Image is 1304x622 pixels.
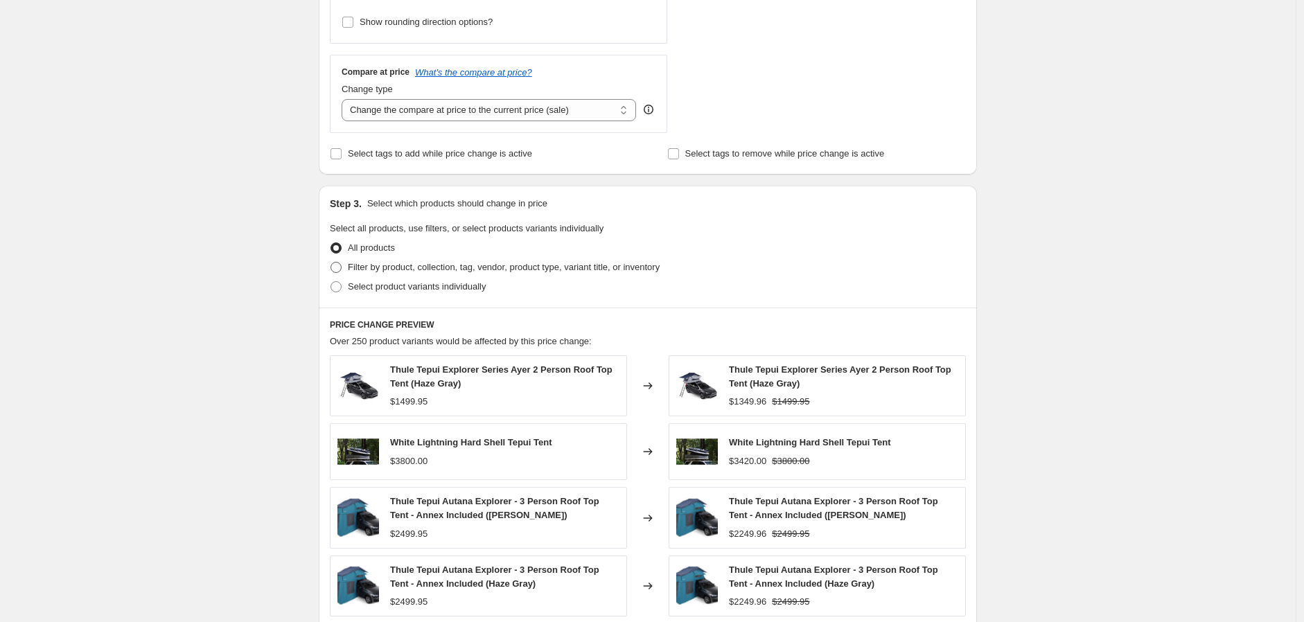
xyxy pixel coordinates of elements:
[642,103,655,116] div: help
[390,364,613,389] span: Thule Tepui Explorer Series Ayer 2 Person Roof Top Tent (Haze Gray)
[729,496,938,520] span: Thule Tepui Autana Explorer - 3 Person Roof Top Tent - Annex Included ([PERSON_NAME])
[772,454,809,468] strike: $3800.00
[729,565,938,589] span: Thule Tepui Autana Explorer - 3 Person Roof Top Tent - Annex Included (Haze Gray)
[390,454,428,468] div: $3800.00
[676,365,718,407] img: TTExplorer2-7_0e7832dc-40f1-4f4b-927a-5907d49b736d_80x.jpg
[676,565,718,607] img: AutanawA3-1_80x.jpg
[390,527,428,541] div: $2499.95
[330,223,603,233] span: Select all products, use filters, or select products variants individually
[337,497,379,539] img: AutanawA3-1_80x.jpg
[348,281,486,292] span: Select product variants individually
[729,437,891,447] span: White Lightning Hard Shell Tepui Tent
[676,497,718,539] img: AutanawA3-1_80x.jpg
[330,197,362,211] h2: Step 3.
[676,431,718,472] img: DSC_1513_1024x1024_d5fcee25-082b-48eb-af02-1cef7d17647d_80x.jpg
[772,395,809,409] strike: $1499.95
[360,17,493,27] span: Show rounding direction options?
[390,395,428,409] div: $1499.95
[390,565,599,589] span: Thule Tepui Autana Explorer - 3 Person Roof Top Tent - Annex Included (Haze Gray)
[729,595,766,609] div: $2249.96
[337,431,379,472] img: DSC_1513_1024x1024_d5fcee25-082b-48eb-af02-1cef7d17647d_80x.jpg
[348,262,660,272] span: Filter by product, collection, tag, vendor, product type, variant title, or inventory
[729,364,951,389] span: Thule Tepui Explorer Series Ayer 2 Person Roof Top Tent (Haze Gray)
[729,395,766,409] div: $1349.96
[729,454,766,468] div: $3420.00
[685,148,885,159] span: Select tags to remove while price change is active
[348,242,395,253] span: All products
[772,527,809,541] strike: $2499.95
[342,66,409,78] h3: Compare at price
[729,527,766,541] div: $2249.96
[390,595,428,609] div: $2499.95
[330,319,966,330] h6: PRICE CHANGE PREVIEW
[337,365,379,407] img: TTExplorer2-7_0e7832dc-40f1-4f4b-927a-5907d49b736d_80x.jpg
[772,595,809,609] strike: $2499.95
[337,565,379,607] img: AutanawA3-1_80x.jpg
[390,437,552,447] span: White Lightning Hard Shell Tepui Tent
[390,496,599,520] span: Thule Tepui Autana Explorer - 3 Person Roof Top Tent - Annex Included ([PERSON_NAME])
[330,336,592,346] span: Over 250 product variants would be affected by this price change:
[415,67,532,78] button: What's the compare at price?
[348,148,532,159] span: Select tags to add while price change is active
[367,197,547,211] p: Select which products should change in price
[342,84,393,94] span: Change type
